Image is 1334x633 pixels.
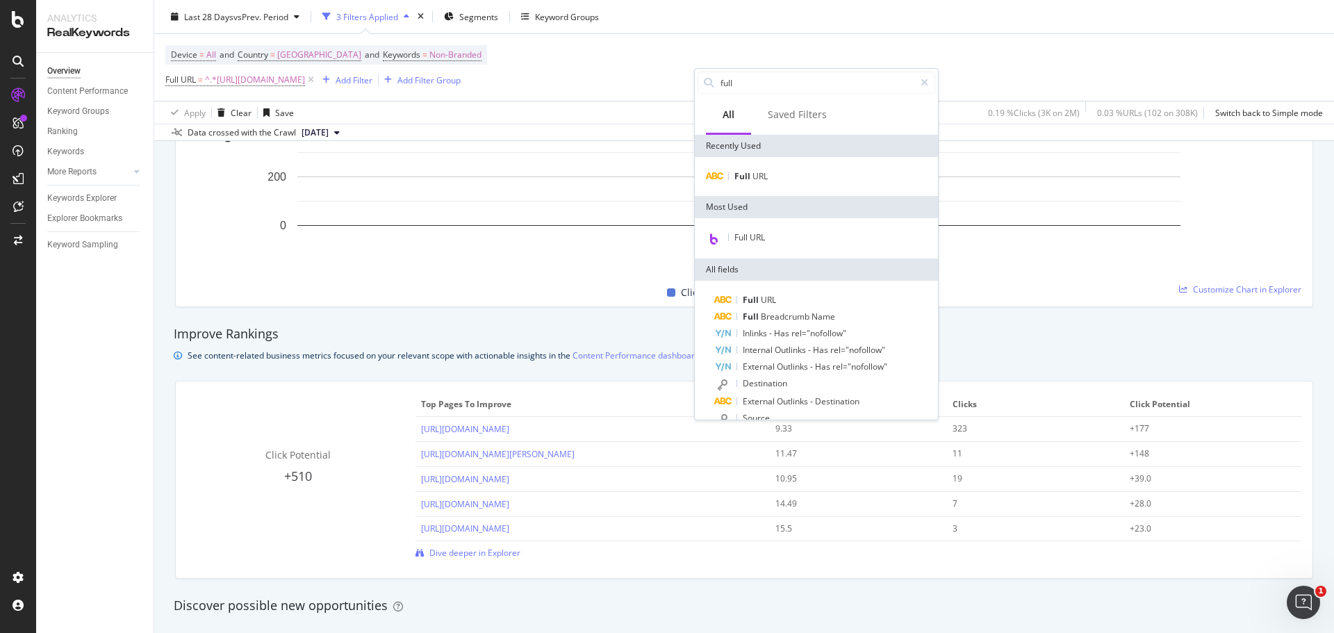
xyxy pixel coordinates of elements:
div: Keyword Groups [47,104,109,119]
span: Clicks [681,284,707,301]
span: External [743,395,777,407]
a: Dive deeper in Explorer [415,547,520,559]
div: Saved Filters [768,108,827,122]
a: Overview [47,64,144,79]
div: Keywords Explorer [47,191,117,206]
span: - [810,361,815,372]
div: 11.47 [775,447,925,460]
span: Inlinks [743,327,769,339]
span: Country [238,49,268,60]
a: [URL][DOMAIN_NAME] [421,498,509,510]
iframe: Intercom live chat [1287,586,1320,619]
span: Outlinks [775,344,808,356]
div: Analytics [47,11,142,25]
span: 1 [1315,586,1326,597]
span: Full [743,294,761,306]
a: [URL][DOMAIN_NAME] [421,423,509,435]
span: rel="nofollow" [832,361,887,372]
span: - [808,344,813,356]
span: Breadcrumb [761,311,812,322]
button: 3 Filters Applied [317,6,415,28]
div: Keywords [47,145,84,159]
span: URL [752,170,768,182]
span: External [743,361,777,372]
span: Dive deeper in Explorer [429,547,520,559]
a: Keywords [47,145,144,159]
span: Has [813,344,830,356]
div: Ranking [47,124,78,139]
span: Segments [459,10,498,22]
a: Content Performance dashboard. [573,348,702,363]
span: 2025 Aug. 27th [302,126,329,139]
div: info banner [174,348,1315,363]
a: Content Performance [47,84,144,99]
a: [URL][DOMAIN_NAME] [421,523,509,534]
span: rel="nofollow" [830,344,885,356]
div: More Reports [47,165,97,179]
span: Last 28 Days [184,10,233,22]
a: [URL][DOMAIN_NAME] [421,473,509,485]
div: 11 [953,447,1102,460]
div: Recently Used [695,135,938,157]
div: All [723,108,734,122]
div: +177 [1130,422,1279,435]
div: Discover possible new opportunities [174,597,1315,615]
span: Click Potential [1130,398,1292,411]
span: All [206,45,216,65]
div: 323 [953,422,1102,435]
div: 3 Filters Applied [336,10,398,22]
div: Data crossed with the Crawl [188,126,296,139]
button: Keyword Groups [516,6,604,28]
span: Destination [743,377,787,389]
a: Ranking [47,124,144,139]
span: Customize Chart in Explorer [1193,283,1301,295]
span: Has [815,361,832,372]
div: 9.33 [775,422,925,435]
span: Full [743,311,761,322]
text: 0 [280,220,286,231]
span: Full URL [165,74,196,85]
button: Add Filter [317,72,372,88]
div: Add Filter [336,74,372,85]
svg: A chart. [187,23,1291,268]
span: Full [734,170,752,182]
input: Search by field name [719,72,914,93]
button: Switch back to Simple mode [1210,101,1323,124]
span: Name [812,311,835,322]
div: All fields [695,258,938,281]
span: and [365,49,379,60]
span: Destination [815,395,859,407]
div: +23.0 [1130,523,1279,535]
text: 200 [267,171,286,183]
a: [URL][DOMAIN_NAME][PERSON_NAME] [421,448,575,460]
button: [DATE] [296,124,345,141]
span: = [199,49,204,60]
button: Segments [438,6,504,28]
span: - [769,327,774,339]
div: RealKeywords [47,25,142,41]
button: Apply [165,101,206,124]
span: +510 [284,468,312,484]
span: - [810,395,815,407]
span: = [198,74,203,85]
div: Keyword Sampling [47,238,118,252]
span: Has [774,327,791,339]
button: Last 28 DaysvsPrev. Period [165,6,305,28]
div: Overview [47,64,81,79]
span: Top pages to improve [421,398,761,411]
div: Clear [231,106,252,118]
span: Full URL [734,231,765,243]
div: Improve Rankings [174,325,1315,343]
button: Clear [212,101,252,124]
span: and [220,49,234,60]
span: [GEOGRAPHIC_DATA] [277,45,361,65]
span: Click Potential [265,448,331,461]
span: Outlinks [777,395,810,407]
div: 14.49 [775,498,925,510]
div: 19 [953,472,1102,485]
div: 7 [953,498,1102,510]
span: Non-Branded [429,45,481,65]
div: Apply [184,106,206,118]
span: URL [761,294,776,306]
